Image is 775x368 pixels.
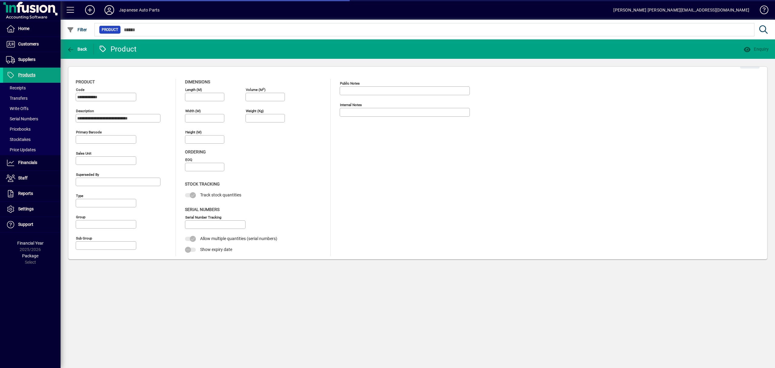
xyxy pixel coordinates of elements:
button: Filter [65,24,89,35]
mat-label: Sub group [76,236,92,240]
button: Back [65,44,89,55]
span: Product [76,79,95,84]
span: Dimensions [185,79,210,84]
a: Knowledge Base [755,1,767,21]
span: Pricebooks [6,127,31,132]
mat-label: Primary barcode [76,130,102,134]
mat-label: Type [76,194,83,198]
a: Transfers [3,93,61,103]
span: Settings [18,206,34,211]
a: Suppliers [3,52,61,67]
a: Reports [3,186,61,201]
mat-label: Weight (Kg) [246,109,264,113]
mat-label: Code [76,88,84,92]
a: Staff [3,171,61,186]
mat-label: Serial Number tracking [185,215,221,219]
span: Filter [67,27,87,32]
mat-label: Sales unit [76,151,91,156]
button: Profile [100,5,119,15]
a: Home [3,21,61,36]
a: Price Updates [3,145,61,155]
span: Stock Tracking [185,182,220,186]
div: [PERSON_NAME] [PERSON_NAME][EMAIL_ADDRESS][DOMAIN_NAME] [613,5,749,15]
a: Stocktakes [3,134,61,145]
mat-label: EOQ [185,158,192,162]
a: Customers [3,37,61,52]
span: Price Updates [6,147,36,152]
span: Track stock quantities [200,192,241,197]
span: Serial Numbers [185,207,219,212]
a: Settings [3,202,61,217]
div: Japanese Auto Parts [119,5,160,15]
mat-label: Width (m) [185,109,201,113]
span: Product [102,27,118,33]
a: Financials [3,155,61,170]
span: Home [18,26,29,31]
span: Stocktakes [6,137,31,142]
span: Receipts [6,85,26,90]
mat-label: Length (m) [185,88,202,92]
span: Ordering [185,149,206,154]
mat-label: Superseded by [76,172,99,177]
span: Financial Year [17,241,44,246]
a: Write Offs [3,103,61,114]
mat-label: Group [76,215,85,219]
button: Add [80,5,100,15]
span: Back [67,47,87,52]
mat-label: Volume (m ) [246,88,265,92]
span: Package [22,253,38,258]
span: Reports [18,191,33,196]
a: Serial Numbers [3,114,61,124]
span: Customers [18,42,39,46]
span: Allow multiple quantities (serial numbers) [200,236,277,241]
span: Products [18,72,35,77]
span: Write Offs [6,106,28,111]
button: Edit [740,58,760,69]
div: Product [98,44,137,54]
mat-label: Public Notes [340,81,360,85]
span: Financials [18,160,37,165]
span: Show expiry date [200,247,232,252]
mat-label: Internal Notes [340,103,362,107]
a: Support [3,217,61,232]
span: Serial Numbers [6,116,38,121]
mat-label: Description [76,109,94,113]
a: Pricebooks [3,124,61,134]
span: Support [18,222,33,227]
span: Suppliers [18,57,35,62]
sup: 3 [263,87,264,90]
app-page-header-button: Back [61,44,94,55]
mat-label: Height (m) [185,130,202,134]
span: Staff [18,176,28,180]
a: Receipts [3,83,61,93]
span: Transfers [6,96,28,101]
